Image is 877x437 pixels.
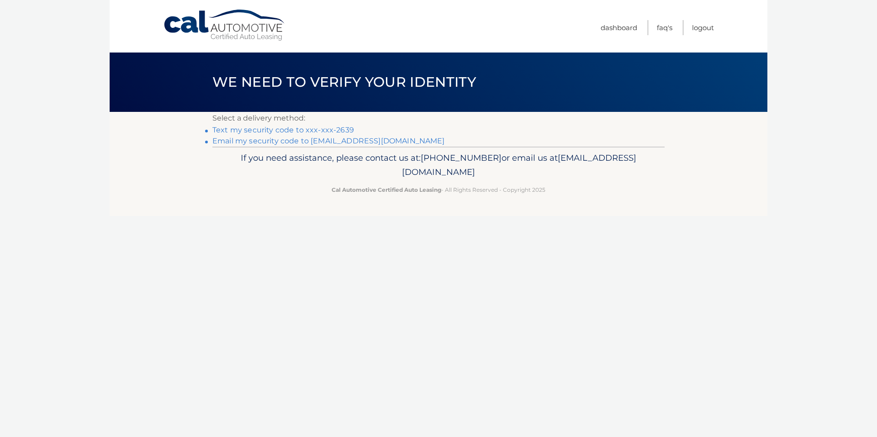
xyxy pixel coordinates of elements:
[212,112,665,125] p: Select a delivery method:
[218,151,659,180] p: If you need assistance, please contact us at: or email us at
[421,153,502,163] span: [PHONE_NUMBER]
[218,185,659,195] p: - All Rights Reserved - Copyright 2025
[601,20,637,35] a: Dashboard
[657,20,672,35] a: FAQ's
[163,9,286,42] a: Cal Automotive
[212,126,354,134] a: Text my security code to xxx-xxx-2639
[212,74,476,90] span: We need to verify your identity
[332,186,441,193] strong: Cal Automotive Certified Auto Leasing
[692,20,714,35] a: Logout
[212,137,445,145] a: Email my security code to [EMAIL_ADDRESS][DOMAIN_NAME]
